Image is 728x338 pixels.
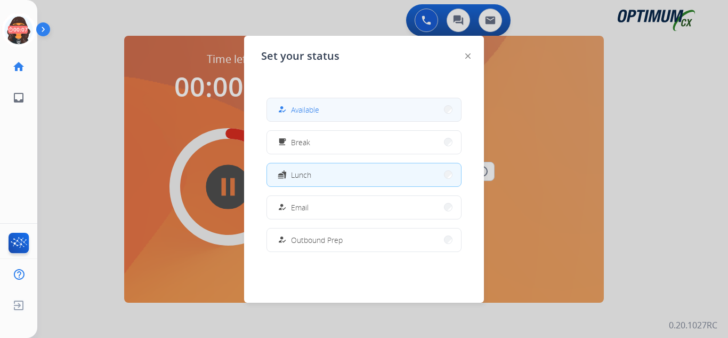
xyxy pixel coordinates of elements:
[267,98,461,121] button: Available
[278,105,287,114] mat-icon: how_to_reg
[291,202,309,213] span: Email
[278,235,287,245] mat-icon: how_to_reg
[278,203,287,212] mat-icon: how_to_reg
[669,319,717,332] p: 0.20.1027RC
[267,163,461,186] button: Lunch
[291,234,343,246] span: Outbound Prep
[291,137,310,148] span: Break
[278,138,287,147] mat-icon: free_breakfast
[278,170,287,179] mat-icon: fastfood
[12,91,25,104] mat-icon: inbox
[267,229,461,251] button: Outbound Prep
[291,169,311,180] span: Lunch
[291,104,319,115] span: Available
[267,196,461,219] button: Email
[267,131,461,154] button: Break
[465,53,471,59] img: close-button
[261,49,339,64] span: Set your status
[12,60,25,73] mat-icon: home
